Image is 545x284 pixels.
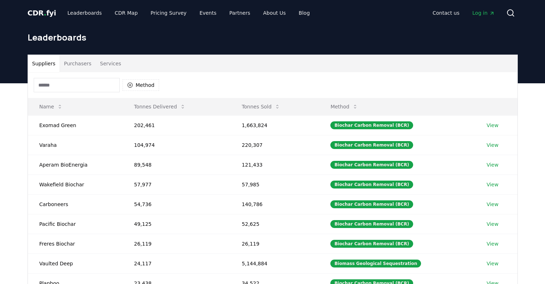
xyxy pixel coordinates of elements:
td: Varaha [28,135,123,155]
a: Pricing Survey [145,6,192,19]
a: Blog [293,6,316,19]
td: Aperam BioEnergia [28,155,123,174]
td: Vaulted Deep [28,253,123,273]
div: Biochar Carbon Removal (BCR) [330,240,413,248]
button: Purchasers [59,55,96,72]
td: 5,144,884 [230,253,319,273]
span: Log in [472,9,494,17]
td: 24,117 [123,253,230,273]
h1: Leaderboards [28,32,518,43]
td: Wakefield Biochar [28,174,123,194]
td: 121,433 [230,155,319,174]
a: View [487,201,498,208]
a: View [487,161,498,168]
div: Biochar Carbon Removal (BCR) [330,220,413,228]
td: 57,977 [123,174,230,194]
td: 26,119 [230,234,319,253]
a: View [487,220,498,228]
td: Pacific Biochar [28,214,123,234]
a: Contact us [427,6,465,19]
span: . [44,9,46,17]
nav: Main [427,6,500,19]
a: Leaderboards [62,6,107,19]
button: Suppliers [28,55,60,72]
a: View [487,141,498,149]
td: Exomad Green [28,115,123,135]
div: Biochar Carbon Removal (BCR) [330,181,413,188]
td: 49,125 [123,214,230,234]
td: 89,548 [123,155,230,174]
td: 1,663,824 [230,115,319,135]
div: Biomass Geological Sequestration [330,260,421,267]
div: Biochar Carbon Removal (BCR) [330,141,413,149]
a: View [487,122,498,129]
a: Events [194,6,222,19]
a: Partners [224,6,256,19]
button: Method [325,99,364,114]
button: Method [123,79,159,91]
td: 104,974 [123,135,230,155]
a: Log in [467,6,500,19]
a: CDR Map [109,6,143,19]
td: 57,985 [230,174,319,194]
div: Biochar Carbon Removal (BCR) [330,200,413,208]
td: 220,307 [230,135,319,155]
a: View [487,260,498,267]
a: CDR.fyi [28,8,56,18]
td: 26,119 [123,234,230,253]
td: 202,461 [123,115,230,135]
div: Biochar Carbon Removal (BCR) [330,161,413,169]
button: Name [34,99,68,114]
button: Services [96,55,125,72]
div: Biochar Carbon Removal (BCR) [330,121,413,129]
td: 52,625 [230,214,319,234]
button: Tonnes Delivered [128,99,191,114]
button: Tonnes Sold [236,99,286,114]
a: View [487,181,498,188]
span: CDR fyi [28,9,56,17]
td: Freres Biochar [28,234,123,253]
a: About Us [257,6,291,19]
a: View [487,240,498,247]
td: Carboneers [28,194,123,214]
td: 140,786 [230,194,319,214]
td: 54,736 [123,194,230,214]
nav: Main [62,6,315,19]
